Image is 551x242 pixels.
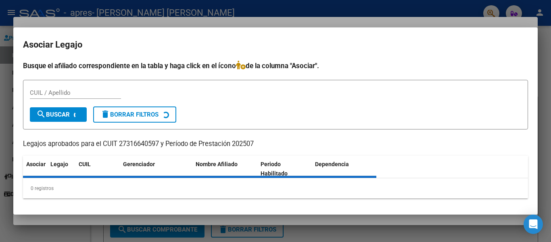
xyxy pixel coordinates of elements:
datatable-header-cell: Dependencia [312,156,377,182]
h4: Busque el afiliado correspondiente en la tabla y haga click en el ícono de la columna "Asociar". [23,60,528,71]
datatable-header-cell: CUIL [75,156,120,182]
datatable-header-cell: Gerenciador [120,156,192,182]
datatable-header-cell: Nombre Afiliado [192,156,257,182]
span: CUIL [79,161,91,167]
span: Asociar [26,161,46,167]
span: Borrar Filtros [100,111,159,118]
datatable-header-cell: Legajo [47,156,75,182]
span: Legajo [50,161,68,167]
button: Buscar [30,107,87,122]
h2: Asociar Legajo [23,37,528,52]
span: Dependencia [315,161,349,167]
div: 0 registros [23,178,528,198]
span: Periodo Habilitado [261,161,288,177]
button: Borrar Filtros [93,106,176,123]
datatable-header-cell: Asociar [23,156,47,182]
mat-icon: search [36,109,46,119]
span: Gerenciador [123,161,155,167]
span: Buscar [36,111,70,118]
span: Nombre Afiliado [196,161,238,167]
p: Legajos aprobados para el CUIT 27316640597 y Período de Prestación 202507 [23,139,528,149]
mat-icon: delete [100,109,110,119]
datatable-header-cell: Periodo Habilitado [257,156,312,182]
div: Open Intercom Messenger [524,215,543,234]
